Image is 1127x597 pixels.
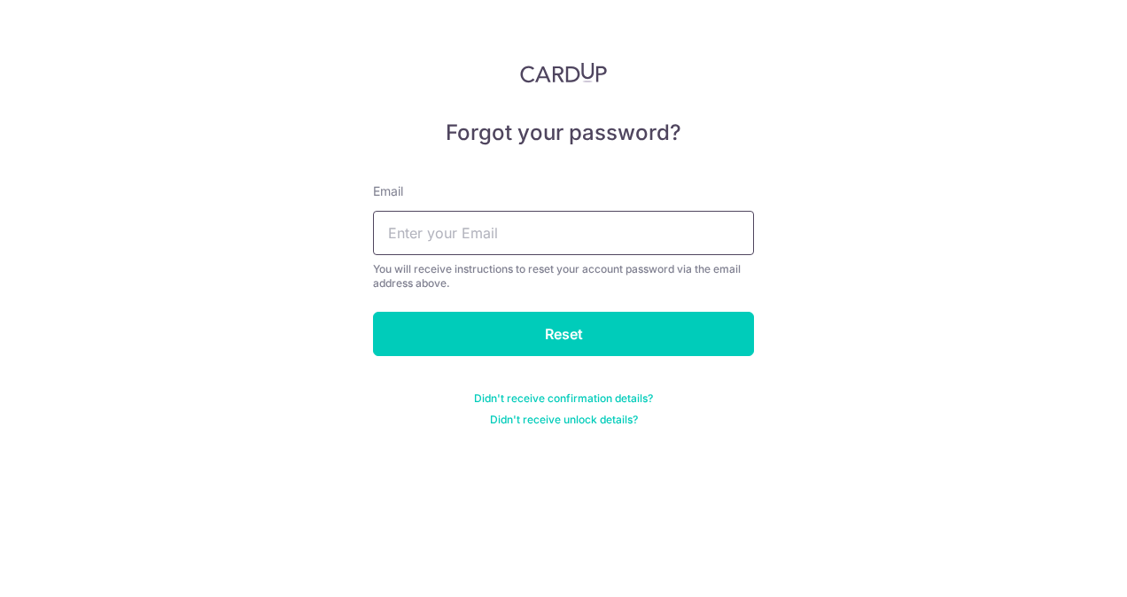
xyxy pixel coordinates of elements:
input: Reset [373,312,754,356]
input: Enter your Email [373,211,754,255]
label: Email [373,182,403,200]
img: CardUp Logo [520,62,607,83]
h5: Forgot your password? [373,119,754,147]
a: Didn't receive confirmation details? [474,392,653,406]
div: You will receive instructions to reset your account password via the email address above. [373,262,754,291]
a: Didn't receive unlock details? [490,413,638,427]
